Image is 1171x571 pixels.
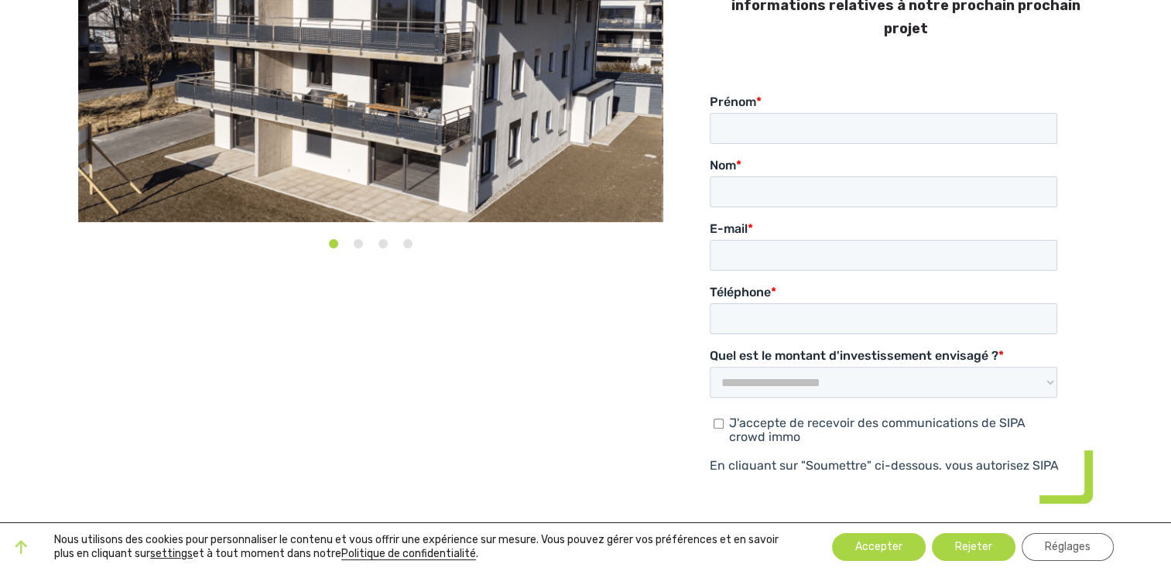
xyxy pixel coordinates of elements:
button: 3 [375,236,391,251]
button: Réglages [1022,533,1114,561]
button: 2 [351,236,366,251]
p: Nous utilisons des cookies pour personnaliser le contenu et vous offrir une expérience sur mesure... [54,533,794,561]
button: settings [150,547,193,561]
button: Accepter [832,533,926,561]
button: 1 [326,236,341,251]
button: 4 [400,236,416,251]
button: Rejeter [932,533,1015,561]
a: Politique de confidentialité [341,547,476,560]
iframe: Form 1 [710,94,1063,470]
